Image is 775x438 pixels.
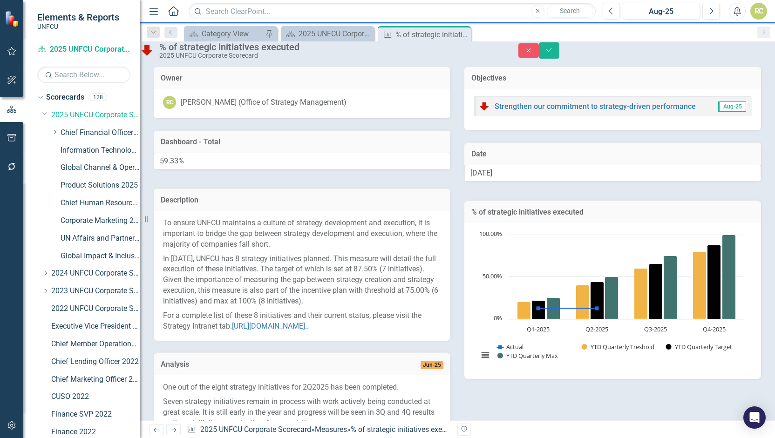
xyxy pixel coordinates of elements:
text: 50.00% [483,272,502,280]
path: Q3-2025, 65.61. YTD Quarterly Target. [649,264,663,319]
g: Actual, series 1 of 4. Line with 4 data points. [537,306,599,310]
path: Q1-2025, 25. YTD Quarterly Max. [547,298,560,319]
span: Elements & Reports [37,12,119,23]
path: Q4-2025, 100. YTD Quarterly Max. [722,235,736,319]
button: Show YTD Quarterly Target [666,343,733,351]
text: Q3-2025 [644,325,667,333]
div: RC [163,96,176,109]
g: YTD Quarterly Treshold, series 2 of 4. Bar series with 4 bars. [517,252,707,319]
img: ClearPoint Strategy [5,11,21,27]
a: Executive Vice President 2022 [51,321,140,332]
a: 2025 UNFCU Corporate Scorecard [200,425,311,434]
button: Show Actual [497,343,523,351]
a: Chief Financial Officer 2025 [61,128,140,138]
div: [PERSON_NAME] (Office of Strategy Management) [181,97,347,108]
path: Q2-2025, 40. YTD Quarterly Treshold. [576,285,590,319]
path: Q3-2025, 60. YTD Quarterly Treshold. [634,269,648,319]
span: Search [560,7,580,14]
path: Q2-2025, 43.75. YTD Quarterly Target. [591,282,604,319]
div: Aug-25 [626,6,697,17]
div: 128 [89,94,107,101]
button: Search [547,5,593,18]
div: % of strategic initiatives executed [351,425,460,434]
a: CUSO 2022 [51,391,140,402]
h3: Date [471,150,754,158]
small: UNFCU [37,23,119,30]
p: Seven strategy initiatives remain in process with work actively being conducted at great scale. I... [163,395,441,429]
div: » » [187,425,450,435]
a: Finance SVP 2022 [51,409,140,420]
img: Below Plan [140,42,155,57]
div: 2025 UNFCU Corporate Scorecard [159,52,500,59]
p: To ensure UNFCU maintains a culture of strategy development and execution, it is important to bri... [163,218,441,252]
a: 2022 UNFCU Corporate Scorecard [51,303,140,314]
path: Q2-2025, 50. YTD Quarterly Max. [605,277,619,319]
a: Chief Marketing Officer 2022 [51,374,140,385]
div: % of strategic initiatives executed [159,42,500,52]
img: Below Plan [479,101,490,112]
div: Chart. Highcharts interactive chart. [474,230,752,370]
div: 2025 UNFCU Corporate Balanced Scorecard [299,28,372,40]
a: 2025 UNFCU Corporate Scorecard [37,44,130,55]
path: Q1-2025, 20. YTD Quarterly Treshold. [517,302,531,319]
text: 100.00% [479,229,502,238]
path: Q3-2025, 75. YTD Quarterly Max. [664,256,677,319]
a: Chief Lending Officer 2022 [51,357,140,367]
a: Global Channel & Operations 2025 [61,162,140,173]
a: UN Affairs and Partnerships 2025 [61,233,140,244]
svg: Interactive chart [474,230,748,370]
text: Q4-2025 [703,325,726,333]
p: In [DATE], UNFCU has 8 strategy initiatives planned. This measure will detail the full execution ... [163,252,441,309]
a: Chief Member Operations Officer 2022 [51,339,140,350]
a: Global Impact & Inclusion 2025 [61,251,140,262]
button: RC [750,3,767,20]
h3: Analysis [161,360,318,369]
path: Q1-2025, 12.5. Actual. [537,306,540,310]
button: Show YTD Quarterly Treshold [582,343,655,351]
button: Show YTD Quarterly Max [497,351,558,360]
g: YTD Quarterly Target, series 3 of 4. Bar series with 4 bars. [532,245,721,319]
a: Chief Human Resources Officer 2025 [61,198,140,209]
a: 2023 UNFCU Corporate Scorecard [51,286,140,296]
h3: Owner [161,74,443,82]
text: Q1-2025 [527,325,550,333]
input: Search ClearPoint... [189,3,596,20]
div: Category View [202,28,263,40]
path: Q2-2025, 12.5. Actual. [595,306,599,310]
a: Product Solutions 2025 [61,180,140,191]
button: View chart menu, Chart [479,349,492,362]
div: Open Intercom Messenger [743,406,766,429]
a: Finance 2022 [51,427,140,438]
a: 2024 UNFCU Corporate Scorecard [51,268,140,279]
h3: Description [161,196,443,204]
a: Information Technology & Security 2025 [61,145,140,156]
p: One out of the eight strategy initiatives for 2Q2025 has been completed. [163,382,441,395]
p: For a complete list of these 8 initiatives and their current status, please visit the Strategy In... [163,309,441,332]
h3: Objectives [471,74,754,82]
button: Aug-25 [623,3,700,20]
span: Aug-25 [718,101,746,112]
text: Q2-2025 [585,325,608,333]
a: 2025 UNFCU Corporate Scorecard [51,110,140,121]
g: YTD Quarterly Max, series 4 of 4. Bar series with 4 bars. [547,235,736,319]
input: Search Below... [37,67,130,83]
h3: Dashboard - Total [161,138,443,146]
path: Q4-2025, 87.5. YTD Quarterly Target. [707,245,721,319]
a: [URL][DOMAIN_NAME].. [232,322,309,330]
div: % of strategic initiatives executed [395,29,469,40]
path: Q1-2025, 21.875. YTD Quarterly Target. [532,301,545,319]
span: Jun-25 [421,361,443,369]
a: Corporate Marketing 2025 [61,216,140,226]
h3: % of strategic initiatives executed [471,208,754,216]
a: 2025 UNFCU Corporate Balanced Scorecard [283,28,372,40]
a: Scorecards [46,92,84,103]
a: Strengthen our commitment to strategy-driven performance [495,102,696,111]
a: Measures [315,425,347,434]
a: Category View [186,28,263,40]
text: 0% [494,314,502,322]
path: Q4-2025, 80. YTD Quarterly Treshold. [693,252,707,319]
